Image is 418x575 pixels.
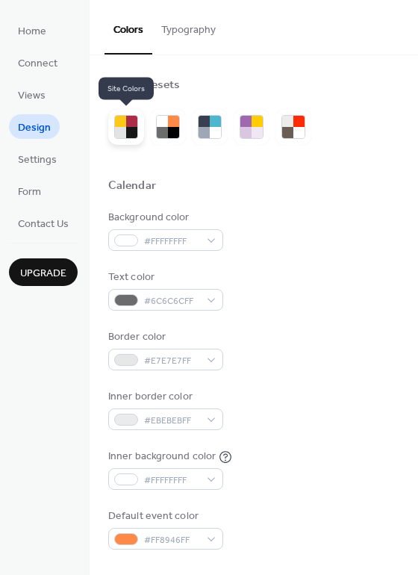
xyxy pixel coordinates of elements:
span: #6C6C6CFF [144,293,199,309]
span: Upgrade [20,266,66,282]
span: #E7E7E7FF [144,353,199,369]
div: Inner background color [108,449,216,464]
div: Background color [108,210,220,226]
a: Connect [9,50,66,75]
span: Settings [18,152,57,168]
button: Upgrade [9,258,78,286]
span: Form [18,184,41,200]
a: Views [9,82,54,107]
div: Inner border color [108,389,220,405]
a: Settings [9,146,66,171]
span: Home [18,24,46,40]
a: Home [9,18,55,43]
span: Connect [18,56,57,72]
span: Design [18,120,51,136]
span: Contact Us [18,217,69,232]
span: Site Colors [99,78,154,100]
div: Text color [108,270,220,285]
div: Default event color [108,509,220,524]
a: Design [9,114,60,139]
span: #FFFFFFFF [144,234,199,249]
div: Calendar [108,178,156,194]
span: #FF8946FF [144,532,199,548]
span: #EBEBEBFF [144,413,199,429]
a: Form [9,178,50,203]
a: Contact Us [9,211,78,235]
span: #FFFFFFFF [144,473,199,488]
span: Views [18,88,46,104]
div: Border color [108,329,220,345]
